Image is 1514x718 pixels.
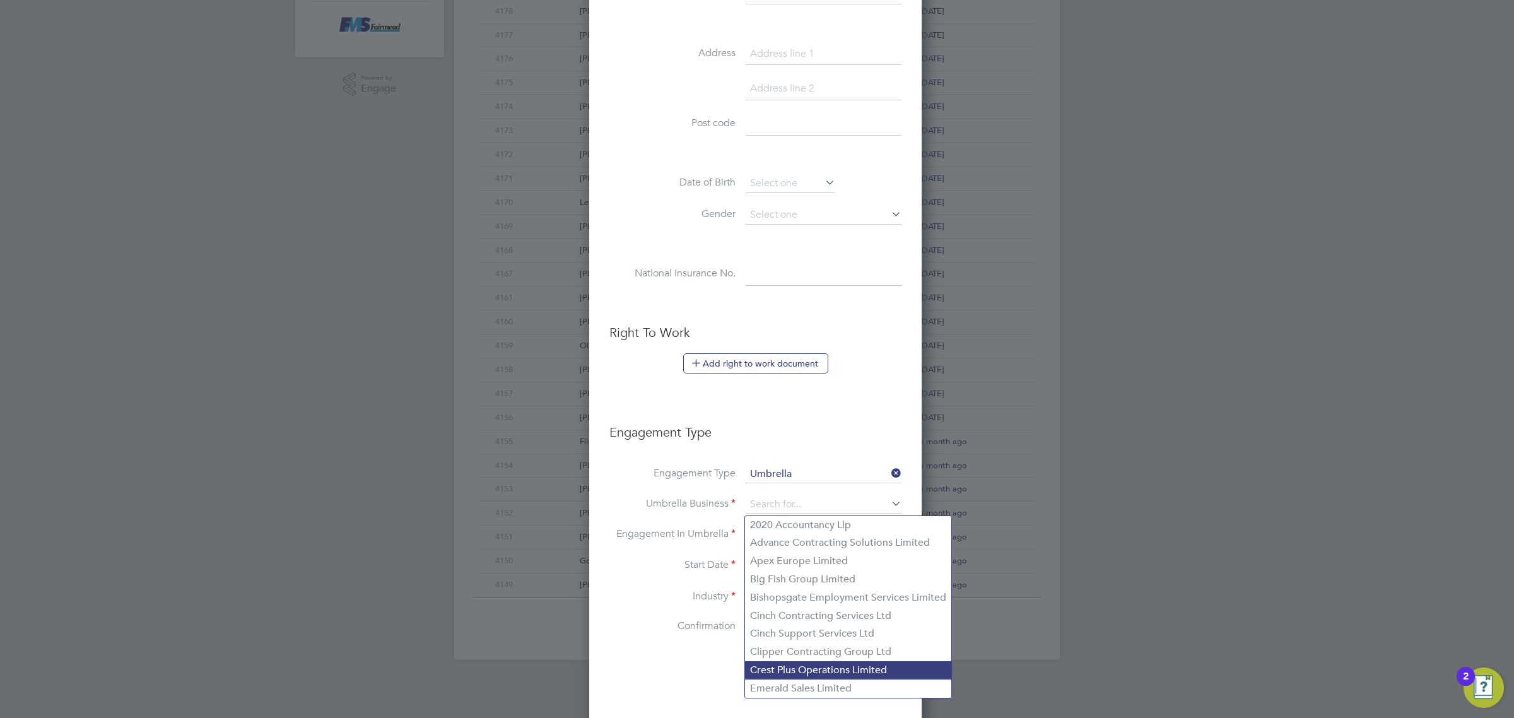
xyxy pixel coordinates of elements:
label: National Insurance No. [609,267,736,280]
label: Umbrella Business [609,497,736,510]
li: Big Fish Group Limited [745,570,951,589]
h3: Right To Work [609,324,901,341]
input: Select one [746,174,835,193]
li: Bishopsgate Employment Services Limited [745,589,951,607]
label: Engagement In Umbrella [609,527,736,541]
li: Advance Contracting Solutions Limited [745,534,951,552]
div: 2 [1463,676,1469,693]
label: Date of Birth [609,176,736,189]
li: Apex Europe Limited [745,552,951,570]
input: Address line 2 [746,78,901,100]
span: Manual [743,662,792,674]
button: Open Resource Center, 2 new notifications [1464,668,1504,708]
label: Start Date [609,558,736,572]
li: Cinch Contracting Services Ltd [745,607,951,625]
button: Add right to work document [683,353,828,374]
li: 2020 Accountancy Llp [745,516,951,534]
li: Crest Plus Operations Limited [745,661,951,680]
h3: Engagement Type [609,411,901,440]
label: Gender [609,208,736,221]
input: Select one [746,206,901,225]
label: Engagement Type [609,467,736,480]
li: Clipper Contracting Group Ltd [745,643,951,661]
input: Search for... [746,496,901,514]
input: Select one [746,466,901,483]
span: Auto [743,620,781,632]
label: Address [609,47,736,60]
label: Post code [609,117,736,130]
li: Emerald Sales Limited [745,680,951,698]
input: Address line 1 [746,43,901,66]
li: Cinch Support Services Ltd [745,625,951,643]
label: Confirmation [609,620,736,633]
label: Industry [609,590,736,603]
